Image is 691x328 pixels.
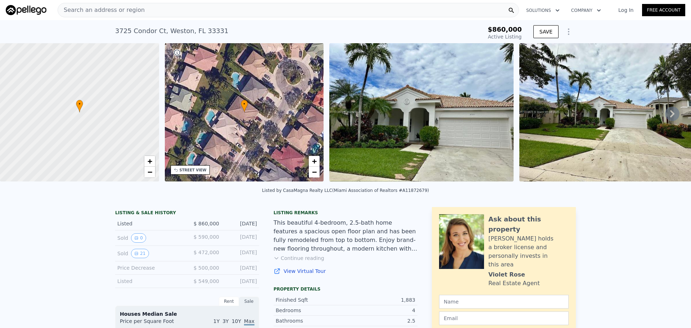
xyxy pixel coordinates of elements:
input: Email [439,311,569,325]
a: Log In [610,6,642,14]
div: LISTING & SALE HISTORY [115,210,259,217]
div: STREET VIEW [180,167,207,173]
span: • [241,101,248,107]
div: [DATE] [225,233,257,243]
span: • [76,101,83,107]
div: [DATE] [225,220,257,227]
img: Pellego [6,5,46,15]
span: − [147,167,152,176]
span: $ 860,000 [194,221,219,226]
div: [DATE] [225,264,257,271]
div: 4 [345,307,415,314]
div: Bathrooms [276,317,345,324]
button: SAVE [533,25,559,38]
div: 3725 Condor Ct , Weston , FL 33331 [115,26,229,36]
a: Zoom out [144,167,155,178]
button: Solutions [520,4,565,17]
a: Zoom in [309,156,320,167]
span: Search an address or region [58,6,145,14]
div: Price Decrease [117,264,181,271]
a: Zoom out [309,167,320,178]
div: Houses Median Sale [120,310,254,318]
div: Violet Rose [488,270,525,279]
div: Sale [239,297,259,306]
button: View historical data [131,249,149,258]
div: • [76,100,83,112]
div: [DATE] [225,249,257,258]
a: Zoom in [144,156,155,167]
div: [DATE] [225,278,257,285]
div: 2.5 [345,317,415,324]
input: Name [439,295,569,309]
div: Sold [117,249,181,258]
a: Free Account [642,4,685,16]
span: $ 472,000 [194,250,219,255]
span: 1Y [213,318,220,324]
div: • [241,100,248,112]
span: $860,000 [488,26,522,33]
a: View Virtual Tour [274,268,417,275]
button: Show Options [561,24,576,39]
span: $ 500,000 [194,265,219,271]
span: Active Listing [488,34,522,40]
span: 10Y [232,318,241,324]
div: Listing remarks [274,210,417,216]
span: + [312,157,317,166]
button: View historical data [131,233,146,243]
div: Listed [117,278,181,285]
div: Listed by CasaMagna Realty LLC (Miami Association of Realtors #A11872679) [262,188,429,193]
div: Listed [117,220,181,227]
div: Finished Sqft [276,296,345,304]
div: Rent [219,297,239,306]
div: Sold [117,233,181,243]
span: − [312,167,317,176]
button: Company [565,4,607,17]
span: $ 549,000 [194,278,219,284]
div: This beautiful 4-bedroom, 2.5-bath home features a spacious open floor plan and has been fully re... [274,219,417,253]
span: Max [244,318,254,325]
img: Sale: 169738284 Parcel: 43098787 [329,43,514,181]
div: Property details [274,286,417,292]
div: Real Estate Agent [488,279,540,288]
span: + [147,157,152,166]
div: Ask about this property [488,214,569,234]
div: Bedrooms [276,307,345,314]
div: [PERSON_NAME] holds a broker license and personally invests in this area [488,234,569,269]
div: 1,883 [345,296,415,304]
button: Continue reading [274,255,324,262]
span: $ 590,000 [194,234,219,240]
span: 3Y [222,318,229,324]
